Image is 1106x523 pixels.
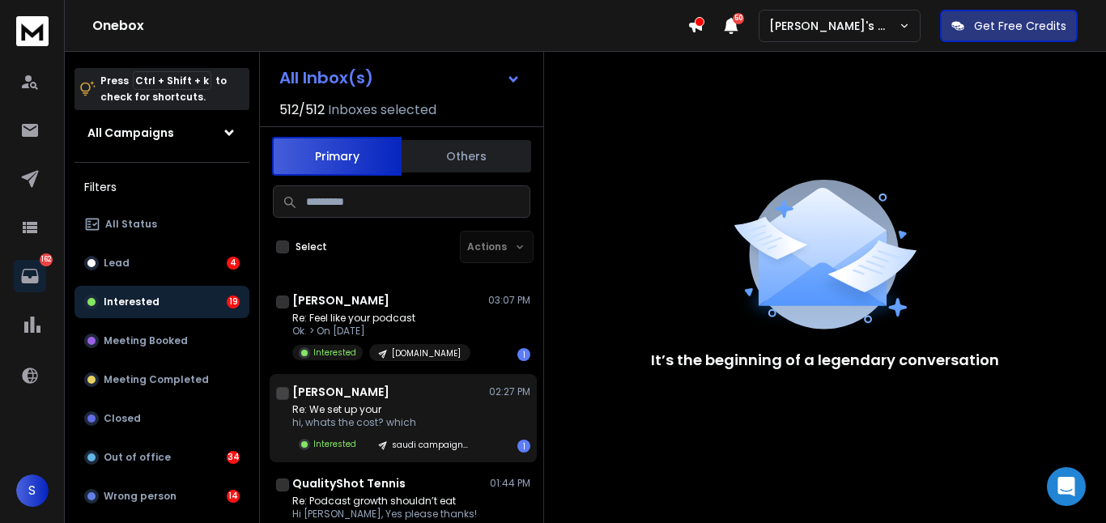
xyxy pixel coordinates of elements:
[105,218,157,231] p: All Status
[272,137,402,176] button: Primary
[74,402,249,435] button: Closed
[292,325,470,338] p: Ok. > On [DATE]
[517,440,530,453] div: 1
[104,412,141,425] p: Closed
[87,125,174,141] h1: All Campaigns
[100,73,227,105] p: Press to check for shortcuts.
[733,13,744,24] span: 50
[74,441,249,474] button: Out of office34
[292,312,470,325] p: Re: Feel like your podcast
[227,296,240,308] div: 19
[313,438,356,450] p: Interested
[292,495,477,508] p: Re: Podcast growth shouldn’t eat
[296,240,327,253] label: Select
[292,403,479,416] p: Re: We set up your
[104,490,177,503] p: Wrong person
[74,176,249,198] h3: Filters
[104,257,130,270] p: Lead
[16,16,49,46] img: logo
[940,10,1078,42] button: Get Free Credits
[74,325,249,357] button: Meeting Booked
[104,373,209,386] p: Meeting Completed
[74,208,249,240] button: All Status
[74,286,249,318] button: Interested19
[489,385,530,398] p: 02:27 PM
[104,296,160,308] p: Interested
[74,480,249,512] button: Wrong person14
[392,439,470,451] p: saudi campaign HealDNS
[402,138,531,174] button: Others
[92,16,687,36] h1: Onebox
[133,71,211,90] span: Ctrl + Shift + k
[292,384,389,400] h1: [PERSON_NAME]
[266,62,534,94] button: All Inbox(s)
[74,117,249,149] button: All Campaigns
[1047,467,1086,506] div: Open Intercom Messenger
[104,334,188,347] p: Meeting Booked
[227,451,240,464] div: 34
[227,257,240,270] div: 4
[292,292,389,308] h1: [PERSON_NAME]
[490,477,530,490] p: 01:44 PM
[16,474,49,507] button: S
[517,348,530,361] div: 1
[313,347,356,359] p: Interested
[651,349,999,372] p: It’s the beginning of a legendary conversation
[292,475,406,491] h1: QualityShot Tennis
[279,70,373,86] h1: All Inbox(s)
[74,364,249,396] button: Meeting Completed
[292,416,479,429] p: hi, whats the cost? which
[974,18,1066,34] p: Get Free Credits
[40,253,53,266] p: 162
[328,100,436,120] h3: Inboxes selected
[769,18,899,34] p: [PERSON_NAME]'s Workspace
[292,508,477,521] p: Hi [PERSON_NAME], Yes please thanks!
[14,260,46,292] a: 162
[104,451,171,464] p: Out of office
[392,347,461,359] p: [DOMAIN_NAME]
[74,247,249,279] button: Lead4
[488,294,530,307] p: 03:07 PM
[279,100,325,120] span: 512 / 512
[227,490,240,503] div: 14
